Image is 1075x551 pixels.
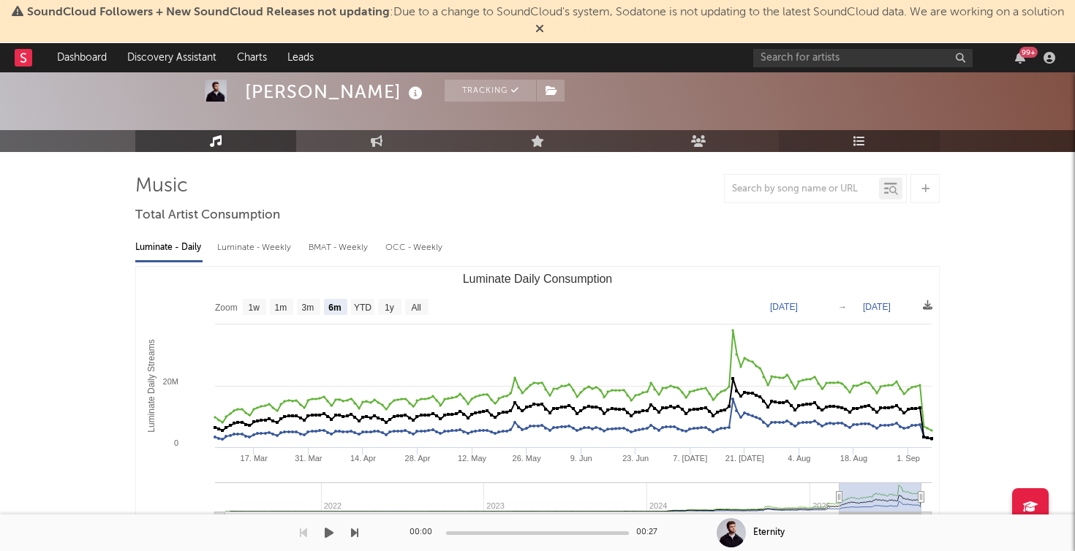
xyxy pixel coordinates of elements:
[302,303,314,313] text: 3m
[513,454,542,463] text: 26. May
[309,235,371,260] div: BMAT - Weekly
[1015,52,1025,64] button: 99+
[215,303,238,313] text: Zoom
[840,454,867,463] text: 18. Aug
[838,302,847,312] text: →
[673,454,707,463] text: 7. [DATE]
[410,524,439,541] div: 00:00
[245,80,426,104] div: [PERSON_NAME]
[622,454,649,463] text: 23. Jun
[445,80,536,102] button: Tracking
[241,454,268,463] text: 17. Mar
[897,454,920,463] text: 1. Sep
[277,43,324,72] a: Leads
[163,377,178,386] text: 20M
[174,438,178,447] text: 0
[217,235,294,260] div: Luminate - Weekly
[725,183,879,195] input: Search by song name or URL
[354,303,371,313] text: YTD
[863,302,891,312] text: [DATE]
[753,526,785,539] div: Eternity
[788,454,810,463] text: 4. Aug
[385,303,394,313] text: 1y
[227,43,277,72] a: Charts
[27,7,390,18] span: SoundCloud Followers + New SoundCloud Releases not updating
[350,454,376,463] text: 14. Apr
[1019,47,1038,58] div: 99 +
[570,454,592,463] text: 9. Jun
[146,339,156,432] text: Luminate Daily Streams
[27,7,1064,18] span: : Due to a change to SoundCloud's system, Sodatone is not updating to the latest SoundCloud data....
[463,273,613,285] text: Luminate Daily Consumption
[636,524,665,541] div: 00:27
[295,454,322,463] text: 31. Mar
[725,454,764,463] text: 21. [DATE]
[249,303,260,313] text: 1w
[411,303,420,313] text: All
[405,454,431,463] text: 28. Apr
[47,43,117,72] a: Dashboard
[135,207,280,224] span: Total Artist Consumption
[753,49,973,67] input: Search for artists
[117,43,227,72] a: Discovery Assistant
[135,235,203,260] div: Luminate - Daily
[458,454,487,463] text: 12. May
[275,303,287,313] text: 1m
[535,24,544,36] span: Dismiss
[328,303,341,313] text: 6m
[385,235,444,260] div: OCC - Weekly
[770,302,798,312] text: [DATE]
